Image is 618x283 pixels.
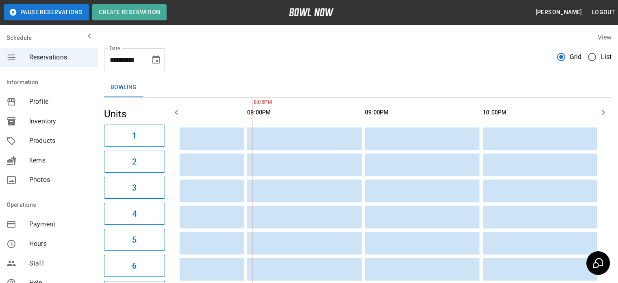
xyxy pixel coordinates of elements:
h6: 6 [132,259,137,272]
th: 09:00PM [365,101,479,124]
th: 08:00PM [247,101,362,124]
th: 10:00PM [483,101,597,124]
button: Create Reservation [92,4,167,20]
div: inventory tabs [104,78,611,97]
span: Profile [29,97,91,107]
button: 4 [104,203,165,225]
th: 07:00PM [129,101,244,124]
span: Photos [29,175,91,185]
button: 3 [104,177,165,199]
span: Reservations [29,53,91,62]
h5: Units [104,107,165,121]
span: Grid [570,52,582,62]
h6: 1 [132,129,137,142]
span: Inventory [29,116,91,126]
button: Logout [589,5,618,20]
h6: 4 [132,207,137,220]
button: 2 [104,151,165,173]
button: Bowling [104,78,143,97]
span: 8:05PM [252,99,254,107]
label: View [597,33,611,41]
span: Hours [29,239,91,249]
h6: 5 [132,233,137,246]
span: Products [29,136,91,146]
button: 6 [104,255,165,277]
img: logo [289,8,334,16]
span: Items [29,156,91,165]
button: 1 [104,125,165,147]
span: Staff [29,259,91,268]
button: [PERSON_NAME] [532,5,585,20]
span: Payment [29,219,91,229]
button: Pause Reservations [4,4,89,20]
span: List [601,52,611,62]
button: Choose date, selected date is Sep 6, 2025 [148,52,164,68]
button: 5 [104,229,165,251]
h6: 3 [132,181,137,194]
h6: 2 [132,155,137,168]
